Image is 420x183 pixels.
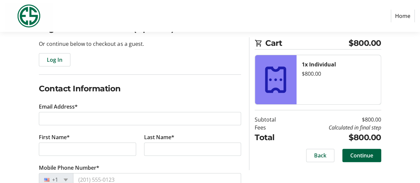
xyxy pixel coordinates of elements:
td: $800.00 [291,132,381,143]
label: Last Name* [144,133,174,141]
span: $800.00 [349,37,381,49]
span: Back [314,151,326,159]
p: Or continue below to checkout as a guest. [39,40,241,48]
button: Log In [39,53,70,66]
button: Back [306,149,334,162]
label: Mobile Phone Number* [39,164,99,172]
span: Cart [265,37,349,49]
img: Evans Scholars Foundation's Logo [5,3,52,29]
td: $800.00 [291,116,381,124]
div: $800.00 [302,70,376,78]
span: Log In [47,56,62,64]
label: First Name* [39,133,70,141]
a: Home [391,10,415,22]
td: Calculated in final step [291,124,381,132]
strong: 1x Individual [302,61,336,68]
td: Fees [255,124,291,132]
td: Subtotal [255,116,291,124]
td: Total [255,132,291,143]
h2: Contact Information [39,83,241,95]
label: Email Address* [39,103,78,111]
button: Continue [342,149,381,162]
span: Continue [350,151,373,159]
